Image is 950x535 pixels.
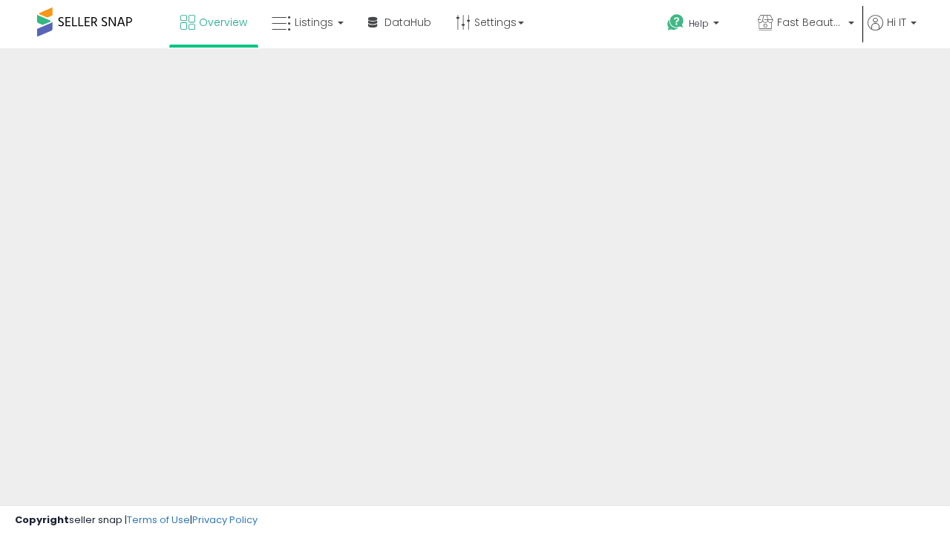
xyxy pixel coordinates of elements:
[384,15,431,30] span: DataHub
[192,513,258,527] a: Privacy Policy
[689,17,709,30] span: Help
[295,15,333,30] span: Listings
[777,15,844,30] span: Fast Beauty ([GEOGRAPHIC_DATA])
[199,15,247,30] span: Overview
[887,15,906,30] span: Hi IT
[127,513,190,527] a: Terms of Use
[655,2,744,48] a: Help
[666,13,685,32] i: Get Help
[868,15,917,48] a: Hi IT
[15,513,258,528] div: seller snap | |
[15,513,69,527] strong: Copyright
